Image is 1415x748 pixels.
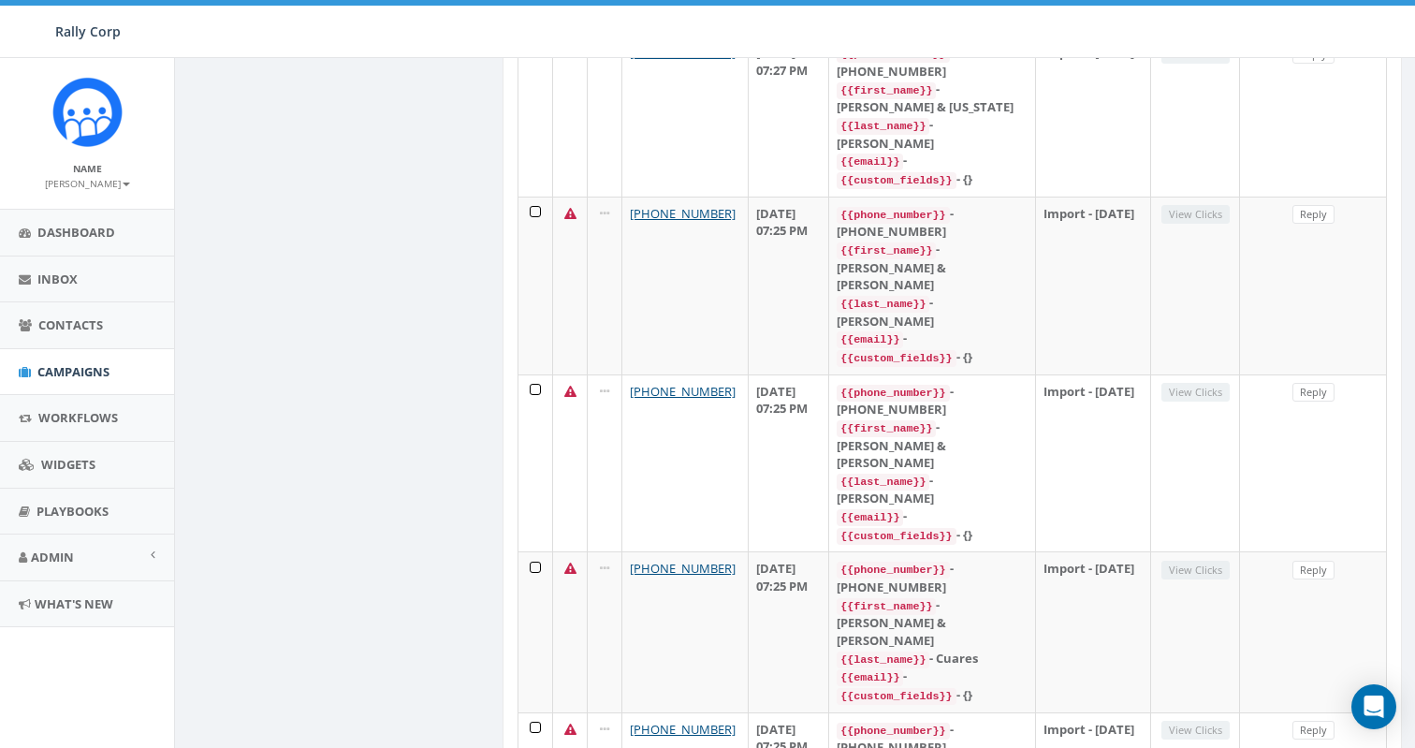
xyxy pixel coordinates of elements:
[837,242,936,259] code: {{first_name}}
[837,688,955,705] code: {{custom_fields}}
[837,560,1027,595] div: - [PHONE_NUMBER]
[630,383,736,400] a: [PHONE_NUMBER]
[1292,561,1335,580] a: Reply
[37,271,78,287] span: Inbox
[837,472,1027,507] div: - [PERSON_NAME]
[837,154,903,170] code: {{email}}
[837,562,949,579] code: {{phone_number}}
[837,350,955,367] code: {{custom_fields}}
[837,652,929,668] code: {{last_name}}
[37,224,115,241] span: Dashboard
[45,177,130,190] small: [PERSON_NAME]
[630,205,736,222] a: [PHONE_NUMBER]
[31,549,74,565] span: Admin
[837,596,1027,650] div: - [PERSON_NAME] & [PERSON_NAME]
[749,374,829,552] td: [DATE] 07:25 PM
[749,551,829,711] td: [DATE] 07:25 PM
[837,294,1027,330] div: - [PERSON_NAME]
[837,296,929,313] code: {{last_name}}
[38,316,103,333] span: Contacts
[837,509,903,526] code: {{email}}
[837,526,1027,545] div: - {}
[837,507,1027,526] div: -
[837,241,1027,294] div: - [PERSON_NAME] & [PERSON_NAME]
[837,82,936,99] code: {{first_name}}
[837,598,936,615] code: {{first_name}}
[1036,374,1151,552] td: Import - [DATE]
[837,330,1027,348] div: -
[837,207,949,224] code: {{phone_number}}
[837,81,1027,116] div: - [PERSON_NAME] & [US_STATE]
[837,170,1027,189] div: - {}
[837,528,955,545] code: {{custom_fields}}
[837,116,1027,152] div: - [PERSON_NAME]
[45,174,130,191] a: [PERSON_NAME]
[837,385,949,402] code: {{phone_number}}
[837,669,903,686] code: {{email}}
[837,118,929,135] code: {{last_name}}
[837,172,955,189] code: {{custom_fields}}
[837,723,949,740] code: {{phone_number}}
[749,36,829,196] td: [DATE] 07:27 PM
[837,383,1027,418] div: - [PHONE_NUMBER]
[36,503,109,520] span: Playbooks
[837,650,1027,668] div: - Cuares
[630,560,736,577] a: [PHONE_NUMBER]
[837,44,1027,80] div: - [PHONE_NUMBER]
[837,348,1027,367] div: - {}
[1292,721,1335,741] a: Reply
[837,420,936,437] code: {{first_name}}
[837,205,1027,241] div: - [PHONE_NUMBER]
[1036,36,1151,196] td: Import - [DATE]
[1292,383,1335,403] a: Reply
[630,721,736,738] a: [PHONE_NUMBER]
[837,686,1027,705] div: - {}
[52,77,123,147] img: Icon_1.png
[41,456,95,473] span: Widgets
[1036,197,1151,374] td: Import - [DATE]
[1292,205,1335,225] a: Reply
[837,667,1027,686] div: -
[38,409,118,426] span: Workflows
[749,197,829,374] td: [DATE] 07:25 PM
[55,22,121,40] span: Rally Corp
[35,595,113,612] span: What's New
[837,474,929,491] code: {{last_name}}
[837,418,1027,472] div: - [PERSON_NAME] & [PERSON_NAME]
[837,152,1027,170] div: -
[837,331,903,348] code: {{email}}
[1036,551,1151,711] td: Import - [DATE]
[37,363,109,380] span: Campaigns
[1351,684,1396,729] div: Open Intercom Messenger
[73,162,102,175] small: Name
